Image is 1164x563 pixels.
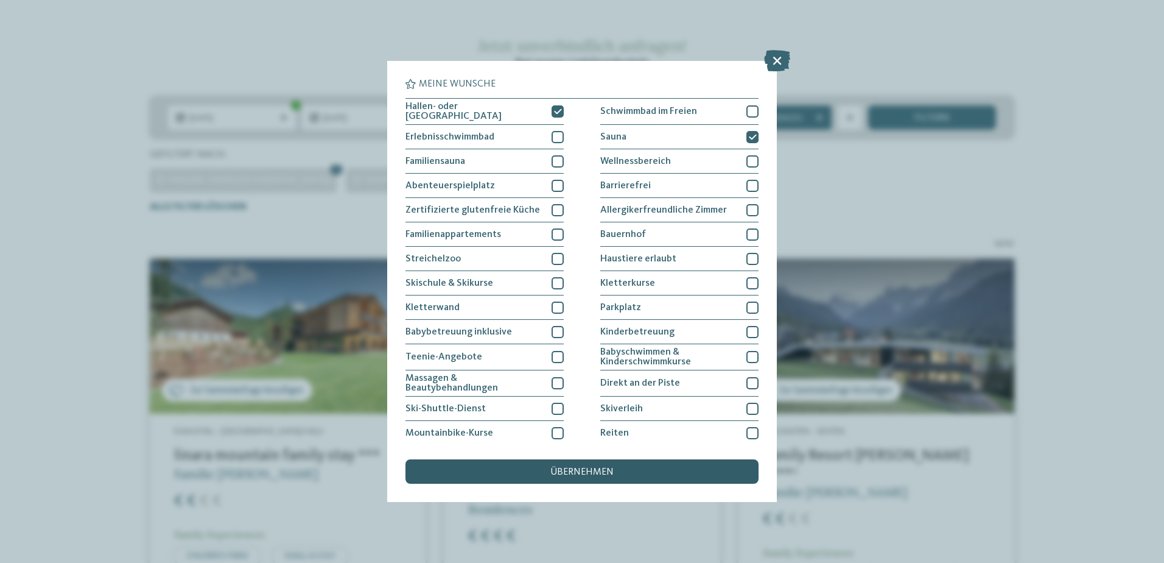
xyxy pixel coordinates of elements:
[600,378,680,388] span: Direkt an der Piste
[405,254,461,264] span: Streichelzoo
[600,132,626,142] span: Sauna
[405,157,465,166] span: Familiensauna
[600,157,671,166] span: Wellnessbereich
[600,205,727,215] span: Allergikerfreundliche Zimmer
[600,254,676,264] span: Haustiere erlaubt
[405,230,501,239] span: Familienappartements
[600,278,655,288] span: Kletterkurse
[550,467,614,477] span: übernehmen
[405,102,542,121] span: Hallen- oder [GEOGRAPHIC_DATA]
[419,79,496,89] span: Meine Wünsche
[600,404,643,414] span: Skiverleih
[405,205,540,215] span: Zertifizierte glutenfreie Küche
[600,303,641,313] span: Parkplatz
[405,327,512,337] span: Babybetreuung inklusive
[405,404,486,414] span: Ski-Shuttle-Dienst
[600,230,646,239] span: Bauernhof
[405,352,482,362] span: Teenie-Angebote
[405,181,495,191] span: Abenteuerspielplatz
[600,347,737,367] span: Babyschwimmen & Kinderschwimmkurse
[600,327,675,337] span: Kinderbetreuung
[405,132,494,142] span: Erlebnisschwimmbad
[405,278,493,288] span: Skischule & Skikurse
[405,303,460,313] span: Kletterwand
[600,107,697,116] span: Schwimmbad im Freien
[600,181,651,191] span: Barrierefrei
[405,428,493,438] span: Mountainbike-Kurse
[405,374,542,393] span: Massagen & Beautybehandlungen
[600,428,629,438] span: Reiten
